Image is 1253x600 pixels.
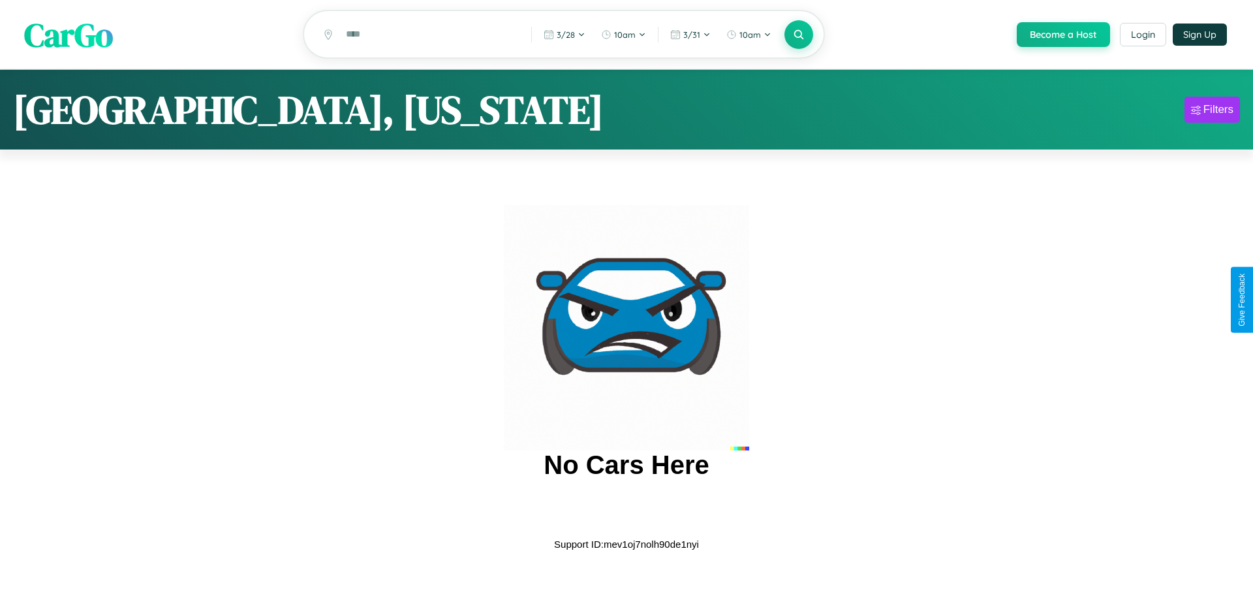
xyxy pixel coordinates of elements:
p: Support ID: mev1oj7nolh90de1nyi [554,535,699,553]
button: 10am [720,24,778,45]
span: 10am [614,29,636,40]
div: Filters [1203,103,1233,116]
button: Become a Host [1017,22,1110,47]
img: car [504,205,749,450]
button: Login [1120,23,1166,46]
span: CarGo [24,12,113,57]
button: 10am [595,24,653,45]
div: Give Feedback [1237,274,1246,326]
span: 3 / 28 [557,29,575,40]
button: 3/31 [664,24,717,45]
span: 3 / 31 [683,29,700,40]
span: 10am [739,29,761,40]
h2: No Cars Here [544,450,709,480]
button: Sign Up [1173,24,1227,46]
button: Filters [1184,97,1240,123]
h1: [GEOGRAPHIC_DATA], [US_STATE] [13,83,604,136]
button: 3/28 [537,24,592,45]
